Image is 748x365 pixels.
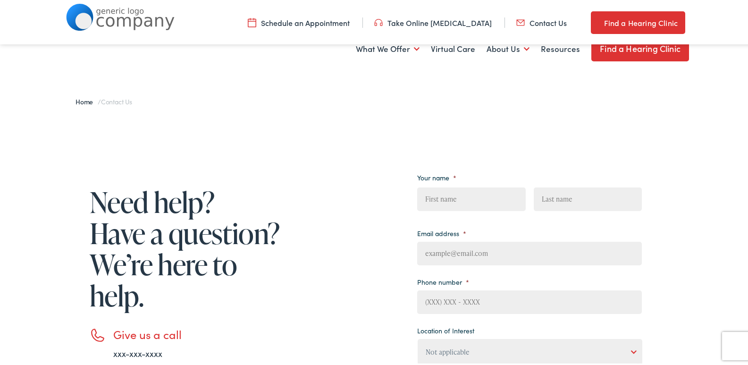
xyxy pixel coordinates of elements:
[248,16,256,26] img: utility icon
[248,16,350,26] a: Schedule an Appointment
[417,324,474,333] label: Location of Interest
[113,346,162,357] a: xxx-xxx-xxxx
[76,95,132,104] span: /
[487,30,529,65] a: About Us
[591,9,685,32] a: Find a Hearing Clinic
[113,326,283,340] h3: Give us a call
[76,95,98,104] a: Home
[516,16,525,26] img: utility icon
[591,15,599,26] img: utility icon
[417,289,642,312] input: (XXX) XXX - XXXX
[417,171,456,180] label: Your name
[541,30,580,65] a: Resources
[417,240,642,263] input: example@email.com
[101,95,132,104] span: Contact Us
[374,16,492,26] a: Take Online [MEDICAL_DATA]
[374,16,383,26] img: utility icon
[534,186,642,209] input: Last name
[417,227,466,236] label: Email address
[516,16,567,26] a: Contact Us
[431,30,475,65] a: Virtual Care
[417,276,469,284] label: Phone number
[417,186,525,209] input: First name
[90,185,283,309] h1: Need help? Have a question? We’re here to help.
[356,30,420,65] a: What We Offer
[591,34,689,59] a: Find a Hearing Clinic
